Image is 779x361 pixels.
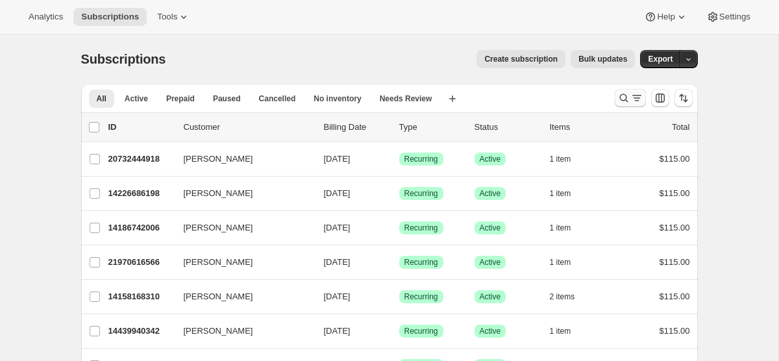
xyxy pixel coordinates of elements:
button: 1 item [550,219,586,237]
span: 1 item [550,257,571,268]
span: Tools [157,12,177,22]
button: Analytics [21,8,71,26]
span: [DATE] [324,154,351,164]
button: [PERSON_NAME] [176,286,306,307]
span: [DATE] [324,188,351,198]
span: Recurring [404,292,438,302]
span: $115.00 [660,257,690,267]
p: Total [672,121,689,134]
div: 14186742006[PERSON_NAME][DATE]SuccessRecurringSuccessActive1 item$115.00 [108,219,690,237]
div: Items [550,121,615,134]
button: [PERSON_NAME] [176,252,306,273]
span: Settings [719,12,750,22]
span: [DATE] [324,292,351,301]
button: Tools [149,8,198,26]
button: Help [636,8,695,26]
button: Sort the results [674,89,693,107]
p: 14158168310 [108,290,173,303]
span: [PERSON_NAME] [184,290,253,303]
span: Active [480,326,501,336]
span: Active [480,223,501,233]
div: Type [399,121,464,134]
p: 20732444918 [108,153,173,166]
button: Search and filter results [615,89,646,107]
div: 14158168310[PERSON_NAME][DATE]SuccessRecurringSuccessActive2 items$115.00 [108,288,690,306]
div: IDCustomerBilling DateTypeStatusItemsTotal [108,121,690,134]
div: 20732444918[PERSON_NAME][DATE]SuccessRecurringSuccessActive1 item$115.00 [108,150,690,168]
span: Recurring [404,188,438,199]
span: Needs Review [380,93,432,104]
p: 14226686198 [108,187,173,200]
span: [DATE] [324,223,351,232]
button: [PERSON_NAME] [176,149,306,169]
button: [PERSON_NAME] [176,183,306,204]
p: 21970616566 [108,256,173,269]
div: 14226686198[PERSON_NAME][DATE]SuccessRecurringSuccessActive1 item$115.00 [108,184,690,203]
div: 21970616566[PERSON_NAME][DATE]SuccessRecurringSuccessActive1 item$115.00 [108,253,690,271]
span: [PERSON_NAME] [184,187,253,200]
span: Help [657,12,674,22]
button: Bulk updates [571,50,635,68]
button: Settings [699,8,758,26]
span: $115.00 [660,292,690,301]
span: 1 item [550,188,571,199]
span: Prepaid [166,93,195,104]
div: 14439940342[PERSON_NAME][DATE]SuccessRecurringSuccessActive1 item$115.00 [108,322,690,340]
p: 14439940342 [108,325,173,338]
span: Active [480,292,501,302]
span: $115.00 [660,326,690,336]
p: Status [475,121,539,134]
span: [PERSON_NAME] [184,325,253,338]
span: Analytics [29,12,63,22]
p: Customer [184,121,314,134]
button: Create subscription [476,50,565,68]
span: Active [480,154,501,164]
span: Active [125,93,148,104]
span: Active [480,188,501,199]
span: Export [648,54,673,64]
span: Subscriptions [81,52,166,66]
span: [DATE] [324,326,351,336]
button: [PERSON_NAME] [176,321,306,342]
p: 14186742006 [108,221,173,234]
span: All [97,93,106,104]
p: ID [108,121,173,134]
span: No inventory [314,93,361,104]
span: Recurring [404,154,438,164]
button: 1 item [550,150,586,168]
span: Subscriptions [81,12,139,22]
span: 1 item [550,223,571,233]
span: $115.00 [660,154,690,164]
button: 1 item [550,184,586,203]
button: Subscriptions [73,8,147,26]
span: Create subscription [484,54,558,64]
span: Recurring [404,223,438,233]
span: [PERSON_NAME] [184,221,253,234]
span: Recurring [404,326,438,336]
span: Active [480,257,501,268]
span: Cancelled [259,93,296,104]
button: Customize table column order and visibility [651,89,669,107]
span: 2 items [550,292,575,302]
span: Bulk updates [578,54,627,64]
button: 1 item [550,253,586,271]
span: $115.00 [660,188,690,198]
span: Recurring [404,257,438,268]
span: [DATE] [324,257,351,267]
span: [PERSON_NAME] [184,153,253,166]
button: [PERSON_NAME] [176,218,306,238]
span: $115.00 [660,223,690,232]
span: [PERSON_NAME] [184,256,253,269]
span: 1 item [550,326,571,336]
button: 1 item [550,322,586,340]
button: Create new view [442,90,463,108]
span: 1 item [550,154,571,164]
span: Paused [213,93,241,104]
p: Billing Date [324,121,389,134]
button: 2 items [550,288,589,306]
button: Export [640,50,680,68]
